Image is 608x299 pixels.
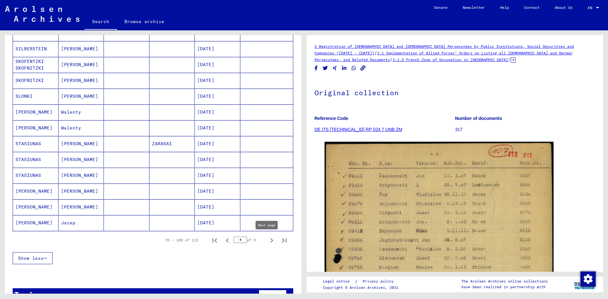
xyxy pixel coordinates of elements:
mat-cell: [DATE] [195,184,240,199]
mat-cell: [PERSON_NAME] [13,120,59,136]
p: The Arolsen Archives online collections [461,278,548,284]
img: yv_logo.png [573,276,597,292]
button: Next page [265,234,278,246]
mat-cell: SKOFNITZKI [13,73,59,88]
button: Show less [13,252,53,264]
div: 76 – 100 of 113 [165,237,198,243]
button: Last page [278,234,291,246]
mat-cell: [PERSON_NAME] [59,168,104,183]
mat-cell: SLONKI [13,89,59,104]
mat-cell: [DATE] [195,57,240,72]
mat-cell: [PERSON_NAME] [59,89,104,104]
mat-cell: STASIUNAS [13,136,59,152]
a: Search [85,14,117,30]
mat-cell: Jazep [59,215,104,231]
mat-cell: [PERSON_NAME] [13,104,59,120]
button: Share on WhatsApp [351,64,357,72]
a: DE ITS [TECHNICAL_ID] RP 024 7 UNB ZM [314,127,402,132]
mat-cell: [PERSON_NAME] [59,57,104,72]
p: Copyright © Arolsen Archives, 2021 [323,285,401,290]
mat-cell: [DATE] [195,104,240,120]
a: 2.1.3 French Zone of Occupation in [GEOGRAPHIC_DATA] [393,57,508,62]
img: Arolsen_neg.svg [5,6,79,22]
span: / [508,57,511,62]
a: Legal notice [323,278,355,285]
a: 2 Registration of [DEMOGRAPHIC_DATA] and [DEMOGRAPHIC_DATA] Persecutees by Public Institutions, S... [314,44,574,55]
button: Share on LinkedIn [341,64,348,72]
mat-cell: [PERSON_NAME] [59,199,104,215]
mat-cell: [DATE] [195,89,240,104]
mat-cell: [PERSON_NAME] [59,152,104,167]
p: 317 [455,126,595,133]
span: / [374,50,377,56]
mat-cell: [DATE] [195,73,240,88]
button: First page [208,234,221,246]
button: Previous page [221,234,234,246]
mat-cell: STASIUNAS [13,168,59,183]
mat-cell: [DATE] [195,120,240,136]
span: Show less [18,255,44,261]
mat-cell: [DATE] [195,136,240,152]
mat-cell: [DATE] [195,41,240,57]
mat-cell: SILBERSTEIN [13,41,59,57]
mat-cell: [DATE] [195,199,240,215]
mat-cell: [DATE] [195,215,240,231]
button: Share on Facebook [313,64,320,72]
mat-cell: [DATE] [195,168,240,183]
button: Share on Xing [332,64,338,72]
mat-cell: [PERSON_NAME] [59,136,104,152]
mat-cell: [PERSON_NAME] [13,215,59,231]
div: of 5 [234,237,265,243]
h1: Original collection [314,78,595,106]
button: Copy link [360,64,366,72]
p: have been realized in partnership with [461,284,548,290]
mat-cell: Walenty [59,120,104,136]
mat-cell: [PERSON_NAME] [13,199,59,215]
mat-cell: [DATE] [195,152,240,167]
mat-cell: SKOFENTZKI SKOFNITZKI [13,57,59,72]
a: Browse archive [117,14,172,29]
mat-cell: [PERSON_NAME] [59,184,104,199]
b: Number of documents [455,116,502,121]
span: Filter [264,293,281,299]
span: EN [588,6,595,10]
mat-cell: [PERSON_NAME] [13,184,59,199]
mat-cell: ZARASAI [149,136,195,152]
mat-cell: STASIUNAS [13,152,59,167]
mat-cell: [PERSON_NAME] [59,73,104,88]
button: Share on Twitter [322,64,329,72]
div: | [323,278,401,285]
mat-cell: [PERSON_NAME] [59,41,104,57]
mat-cell: Walenty [59,104,104,120]
a: Privacy policy [358,278,401,285]
a: 2.1 Implementation of Allied Forces’ Orders on Listing all [DEMOGRAPHIC_DATA] and German Persecut... [314,51,572,62]
img: Change consent [580,271,596,287]
b: Reference Code [314,116,348,121]
span: / [390,57,393,62]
